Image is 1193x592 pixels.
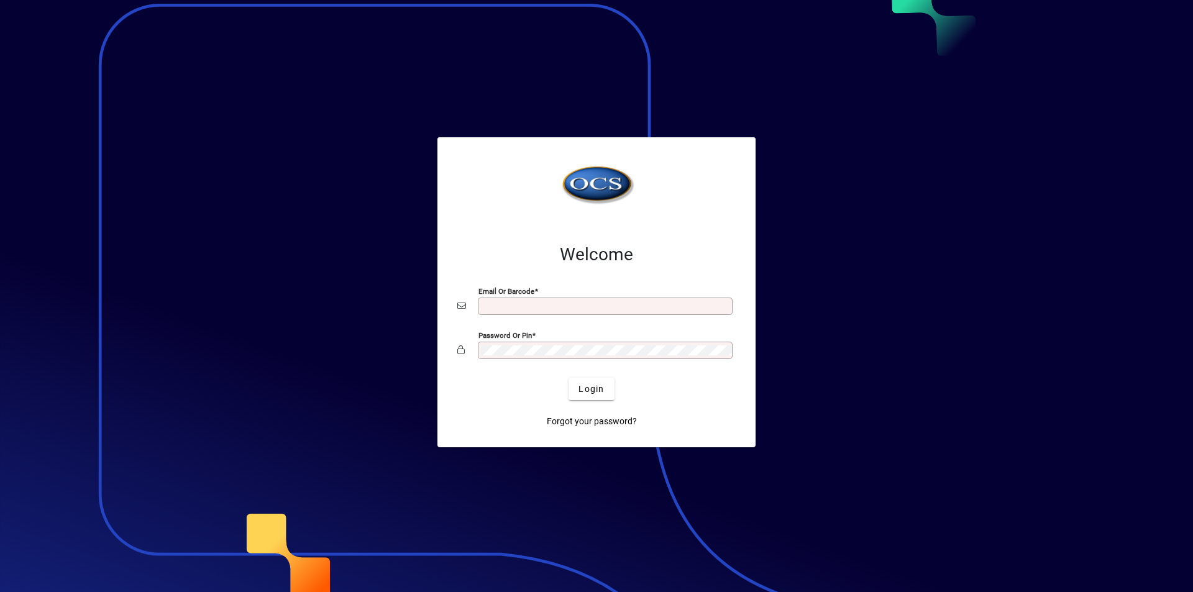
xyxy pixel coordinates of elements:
[578,383,604,396] span: Login
[569,378,614,400] button: Login
[478,287,534,296] mat-label: Email or Barcode
[457,244,736,265] h2: Welcome
[547,415,637,428] span: Forgot your password?
[478,331,532,340] mat-label: Password or Pin
[542,410,642,432] a: Forgot your password?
